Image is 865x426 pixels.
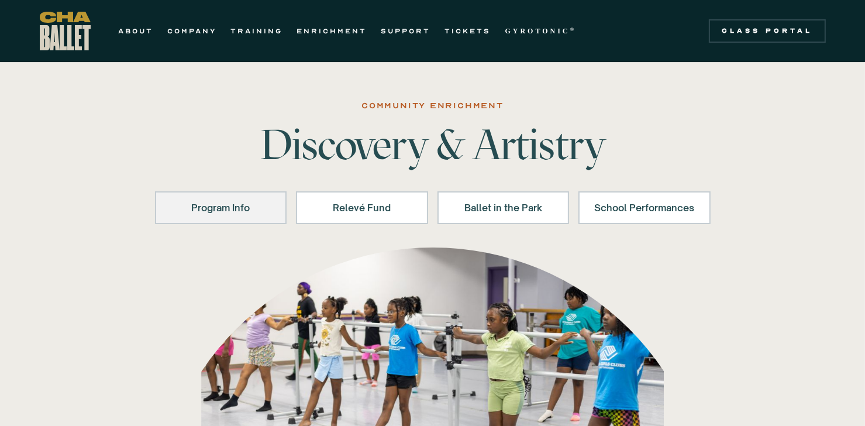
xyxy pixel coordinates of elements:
[445,24,491,38] a: TICKETS
[311,201,413,215] div: Relevé Fund
[437,191,570,224] a: Ballet in the Park
[155,191,287,224] a: Program Info
[505,24,577,38] a: GYROTONIC®
[570,26,577,32] sup: ®
[381,24,431,38] a: SUPPORT
[361,99,504,113] div: COMMUNITY ENRICHMENT
[709,19,826,43] a: Class Portal
[505,27,570,35] strong: GYROTONIC
[297,24,367,38] a: ENRICHMENT
[296,191,428,224] a: Relevé Fund
[231,24,283,38] a: TRAINING
[168,24,217,38] a: COMPANY
[170,201,272,215] div: Program Info
[594,201,695,215] div: School Performances
[716,26,819,36] div: Class Portal
[40,12,91,50] a: home
[119,24,154,38] a: ABOUT
[578,191,711,224] a: School Performances
[453,201,554,215] div: Ballet in the Park
[250,123,615,166] h1: Discovery & Artistry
